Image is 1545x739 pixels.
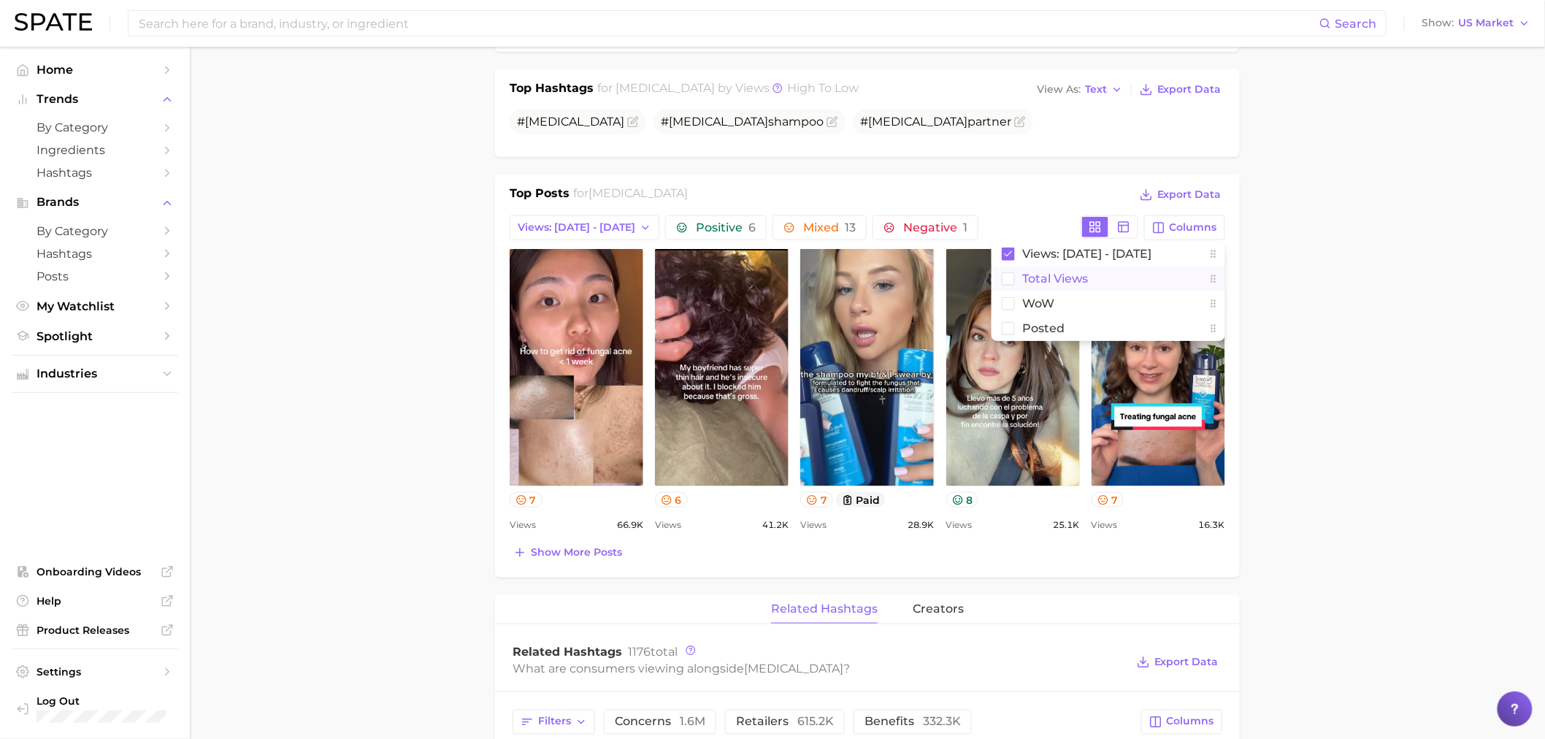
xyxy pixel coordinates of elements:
[1022,272,1088,285] span: Total Views
[510,492,543,508] button: 7
[12,325,178,348] a: Spotlight
[37,299,153,313] span: My Watchlist
[1199,516,1225,534] span: 16.3k
[1022,297,1054,310] span: WoW
[12,242,178,265] a: Hashtags
[1170,221,1217,234] span: Columns
[628,645,678,659] span: total
[37,624,153,637] span: Product Releases
[12,295,178,318] a: My Watchlist
[12,661,178,683] a: Settings
[615,716,705,728] span: concerns
[510,80,594,100] h1: Top Hashtags
[12,220,178,242] a: by Category
[37,63,153,77] span: Home
[868,115,967,129] span: [MEDICAL_DATA]
[836,492,886,508] button: paid
[1422,19,1454,27] span: Show
[1157,188,1222,201] span: Export Data
[800,516,827,534] span: Views
[1157,83,1222,96] span: Export Data
[800,492,833,508] button: 7
[1136,185,1225,205] button: Export Data
[923,715,961,729] span: 332.3k
[513,710,595,735] button: Filters
[574,185,689,207] h2: for
[510,516,536,534] span: Views
[538,716,571,728] span: Filters
[827,116,838,128] button: Flag as miscategorized or irrelevant
[803,222,856,234] span: Mixed
[1335,17,1377,31] span: Search
[525,115,624,129] span: [MEDICAL_DATA]
[1459,19,1514,27] span: US Market
[1014,116,1026,128] button: Flag as miscategorized or irrelevant
[669,115,768,129] span: [MEDICAL_DATA]
[845,221,856,234] span: 13
[12,116,178,139] a: by Category
[797,715,834,729] span: 615.2k
[517,115,624,129] span: #
[661,115,824,129] span: # shampoo
[37,143,153,157] span: Ingredients
[992,242,1225,341] div: Columns
[762,516,789,534] span: 41.2k
[1419,14,1534,33] button: ShowUS Market
[946,492,979,508] button: 8
[12,561,178,583] a: Onboarding Videos
[1141,710,1222,735] button: Columns
[1085,85,1107,93] span: Text
[12,161,178,184] a: Hashtags
[903,222,967,234] span: Negative
[908,516,935,534] span: 28.9k
[15,13,92,31] img: SPATE
[37,329,153,343] span: Spotlight
[1092,492,1124,508] button: 7
[696,222,756,234] span: Positive
[510,185,570,207] h1: Top Posts
[1092,516,1118,534] span: Views
[37,224,153,238] span: by Category
[744,662,843,676] span: [MEDICAL_DATA]
[1033,80,1127,99] button: View AsText
[37,196,153,209] span: Brands
[913,602,964,616] span: creators
[1022,322,1065,334] span: Posted
[627,116,639,128] button: Flag as miscategorized or irrelevant
[1136,80,1225,100] button: Export Data
[748,221,756,234] span: 6
[12,363,178,385] button: Industries
[37,565,153,578] span: Onboarding Videos
[12,88,178,110] button: Trends
[12,690,178,727] a: Log out. Currently logged in with e-mail lauren.alexander@emersongroup.com.
[12,58,178,81] a: Home
[616,81,716,95] span: [MEDICAL_DATA]
[655,492,688,508] button: 6
[628,645,651,659] span: 1176
[1144,215,1225,240] button: Columns
[598,80,859,100] h2: for by Views
[37,120,153,134] span: by Category
[12,619,178,641] a: Product Releases
[860,115,1011,129] span: # partner
[12,265,178,288] a: Posts
[1054,516,1080,534] span: 25.1k
[946,516,973,534] span: Views
[531,546,622,559] span: Show more posts
[1133,652,1222,673] button: Export Data
[680,715,705,729] span: 1.6m
[510,543,626,563] button: Show more posts
[788,81,859,95] span: high to low
[864,716,961,728] span: benefits
[513,659,1126,679] div: What are consumers viewing alongside ?
[12,191,178,213] button: Brands
[513,645,622,659] span: Related Hashtags
[37,694,234,708] span: Log Out
[963,221,967,234] span: 1
[37,367,153,380] span: Industries
[518,221,635,234] span: Views: [DATE] - [DATE]
[655,516,681,534] span: Views
[37,247,153,261] span: Hashtags
[37,665,153,678] span: Settings
[37,166,153,180] span: Hashtags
